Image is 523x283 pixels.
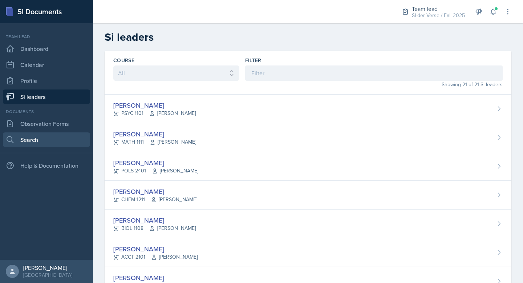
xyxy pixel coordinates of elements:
div: BIOL 1108 [113,224,196,232]
a: [PERSON_NAME] BIOL 1108[PERSON_NAME] [105,210,511,238]
span: [PERSON_NAME] [152,167,198,175]
span: [PERSON_NAME] [149,224,196,232]
a: [PERSON_NAME] ACCT 2101[PERSON_NAME] [105,238,511,267]
div: PSYC 1101 [113,109,196,117]
span: [PERSON_NAME] [149,109,196,117]
div: [PERSON_NAME] [113,244,198,254]
div: [PERSON_NAME] [113,187,197,196]
span: [PERSON_NAME] [151,196,197,203]
a: [PERSON_NAME] MATH 1111[PERSON_NAME] [105,123,511,152]
div: Showing 21 of 21 Si leaders [245,81,503,88]
a: [PERSON_NAME] POLS 2401[PERSON_NAME] [105,152,511,181]
label: Filter [245,57,261,64]
span: [PERSON_NAME] [150,138,196,146]
div: Documents [3,108,90,115]
h2: Si leaders [105,31,511,44]
a: [PERSON_NAME] PSYC 1101[PERSON_NAME] [105,95,511,123]
div: [PERSON_NAME] [113,158,198,168]
span: [PERSON_NAME] [151,253,198,261]
label: Course [113,57,134,64]
div: Help & Documentation [3,158,90,173]
div: [PERSON_NAME] [23,264,72,271]
a: Si leaders [3,89,90,104]
div: SI-der Verse / Fall 2025 [412,12,465,19]
div: POLS 2401 [113,167,198,175]
div: Team lead [412,4,465,13]
div: [GEOGRAPHIC_DATA] [23,271,72,279]
a: Search [3,132,90,147]
input: Filter [245,65,503,81]
a: Observation Forms [3,116,90,131]
div: ACCT 2101 [113,253,198,261]
div: MATH 1111 [113,138,196,146]
a: Dashboard [3,41,90,56]
div: [PERSON_NAME] [113,129,196,139]
div: [PERSON_NAME] [113,273,198,283]
div: Team lead [3,33,90,40]
a: [PERSON_NAME] CHEM 1211[PERSON_NAME] [105,181,511,210]
a: Profile [3,73,90,88]
a: Calendar [3,57,90,72]
div: [PERSON_NAME] [113,100,196,110]
div: [PERSON_NAME] [113,215,196,225]
div: CHEM 1211 [113,196,197,203]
